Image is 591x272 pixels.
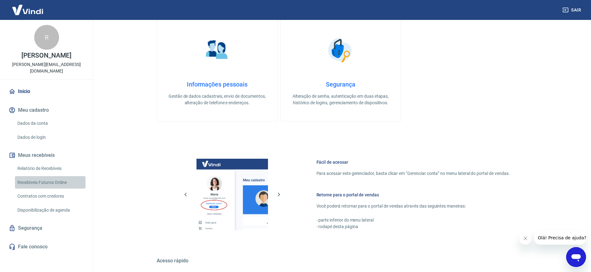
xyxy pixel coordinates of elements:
[566,247,586,267] iframe: Botão para abrir a janela de mensagens
[519,232,532,245] iframe: Fechar mensagem
[15,117,85,130] a: Dados da conta
[196,159,268,230] img: Imagem da dashboard mostrando o botão de gerenciar conta na sidebar no lado esquerdo
[280,19,401,121] a: SegurançaSegurançaAlteração de senha, autenticação em duas etapas, histórico de logins, gerenciam...
[316,203,510,209] p: Você poderá retornar para o portal de vendas através das seguintes maneiras:
[15,176,85,189] a: Recebíveis Futuros Online
[290,93,391,106] p: Alteração de senha, autenticação em duas etapas, histórico de logins, gerenciamento de dispositivos.
[7,0,48,19] img: Vindi
[157,258,525,264] h5: Acesso rápido
[167,93,267,106] p: Gestão de dados cadastrais, envio de documentos, alteração de telefone e endereços.
[316,217,510,223] p: - parte inferior do menu lateral
[325,35,356,66] img: Segurança
[167,81,267,88] h4: Informações pessoais
[7,103,85,117] button: Meu cadastro
[15,190,85,203] a: Contratos com credores
[15,204,85,217] a: Disponibilização de agenda
[316,192,510,198] h6: Retorne para o portal de vendas
[290,81,391,88] h4: Segurança
[316,170,510,177] p: Para acessar este gerenciador, basta clicar em “Gerenciar conta” no menu lateral do portal de ven...
[7,85,85,98] a: Início
[4,4,52,9] span: Olá! Precisa de ajuda?
[7,221,85,235] a: Segurança
[157,19,278,121] a: Informações pessoaisInformações pessoaisGestão de dados cadastrais, envio de documentos, alteraçã...
[201,35,233,66] img: Informações pessoais
[5,61,88,74] p: [PERSON_NAME][EMAIL_ADDRESS][DOMAIN_NAME]
[15,162,85,175] a: Relatório de Recebíveis
[34,25,59,50] div: R
[561,4,584,16] button: Sair
[316,159,510,165] h6: Fácil de acessar
[7,148,85,162] button: Meus recebíveis
[534,231,586,245] iframe: Mensagem da empresa
[7,240,85,254] a: Fale conosco
[316,223,510,230] p: - rodapé desta página
[21,52,71,59] p: [PERSON_NAME]
[15,131,85,144] a: Dados de login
